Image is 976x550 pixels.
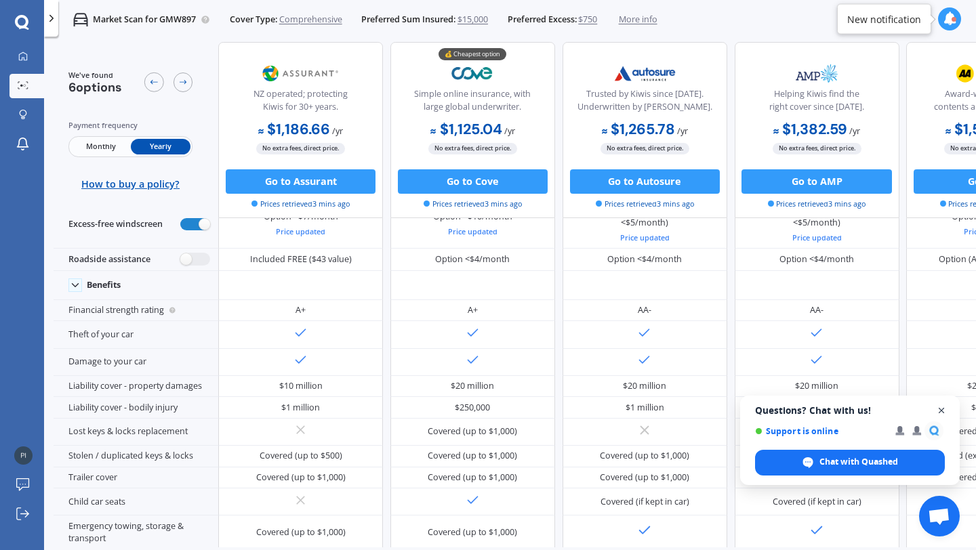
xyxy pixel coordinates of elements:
[600,450,689,462] div: Covered (up to $1,000)
[457,14,488,26] span: $15,000
[332,125,343,137] span: / yr
[777,58,857,88] img: AMP.webp
[607,253,682,266] div: Option <$4/month
[571,205,718,244] div: Repair included (replacement option <$5/month)
[571,232,718,244] div: Price updated
[755,426,886,436] span: Support is online
[424,198,522,209] span: Prices retrieved 3 mins ago
[578,14,597,26] span: $750
[81,178,180,190] span: How to buy a policy?
[428,450,517,462] div: Covered (up to $1,000)
[605,58,685,88] img: Autosure.webp
[600,471,689,484] div: Covered (up to $1,000)
[54,376,218,398] div: Liability cover - property damages
[70,138,130,154] span: Monthly
[677,125,688,137] span: / yr
[68,119,193,131] div: Payment frequency
[847,12,921,26] div: New notification
[54,397,218,419] div: Liability cover - bodily injury
[433,211,512,238] div: Option <$10/month
[455,402,490,414] div: $250,000
[54,446,218,467] div: Stolen / duplicated keys & locks
[919,496,960,536] div: Open chat
[54,515,218,549] div: Emergency towing, storage & transport
[602,120,675,139] b: $1,265.78
[264,211,338,238] div: Option <$7/month
[623,380,666,392] div: $20 million
[256,471,346,484] div: Covered (up to $1,000)
[741,169,891,193] button: Go to AMP
[433,226,512,238] div: Price updated
[755,405,945,416] span: Questions? Chat with us!
[68,69,122,80] span: We've found
[401,87,544,118] div: Simple online insurance, with large global underwriter.
[619,14,657,26] span: More info
[819,456,898,468] span: Chat with Quashed
[230,14,277,26] span: Cover Type:
[638,304,651,316] div: AA-
[810,304,823,316] div: AA-
[296,304,306,316] div: A+
[54,200,218,249] div: Excess-free windscreen
[54,300,218,322] div: Financial strength rating
[68,79,122,96] span: 6 options
[398,169,548,193] button: Go to Cove
[601,496,689,508] div: Covered (if kept in car)
[435,253,510,266] div: Option <$4/month
[773,142,861,154] span: No extra fees, direct price.
[54,349,218,376] div: Damage to your car
[596,198,694,209] span: Prices retrieved 3 mins ago
[439,47,506,60] div: 💰 Cheapest option
[264,226,338,238] div: Price updated
[451,380,494,392] div: $20 million
[432,58,513,88] img: Cove.webp
[430,120,502,139] b: $1,125.04
[131,138,190,154] span: Yearly
[93,14,196,26] p: Market Scan for GMW897
[773,120,847,139] b: $1,382.59
[468,304,478,316] div: A+
[87,280,121,291] div: Benefits
[755,450,945,475] div: Chat with Quashed
[573,87,716,118] div: Trusted by Kiwis since [DATE]. Underwritten by [PERSON_NAME].
[504,125,515,137] span: / yr
[428,425,517,438] div: Covered (up to $1,000)
[54,488,218,515] div: Child car seats
[54,467,218,489] div: Trailer cover
[428,142,517,154] span: No extra fees, direct price.
[229,87,373,118] div: NZ operated; protecting Kiwis for 30+ years.
[226,169,375,193] button: Go to Assurant
[260,450,342,462] div: Covered (up to $500)
[428,526,517,538] div: Covered (up to $1,000)
[508,14,577,26] span: Preferred Excess:
[54,419,218,446] div: Lost keys & locks replacement
[73,12,88,27] img: car.f15378c7a67c060ca3f3.svg
[251,198,350,209] span: Prices retrieved 3 mins ago
[260,58,341,88] img: Assurant.png
[779,253,854,266] div: Option <$4/month
[14,446,33,465] img: f868e3527a28cfdb4a927e77185ac806
[54,321,218,348] div: Theft of your car
[626,402,664,414] div: $1 million
[258,120,330,139] b: $1,186.66
[744,232,890,244] div: Price updated
[601,142,689,154] span: No extra fees, direct price.
[256,142,345,154] span: No extra fees, direct price.
[279,14,342,26] span: Comprehensive
[428,471,517,484] div: Covered (up to $1,000)
[745,87,889,118] div: Helping Kiwis find the right cover since [DATE].
[279,380,323,392] div: $10 million
[570,169,720,193] button: Go to Autosure
[933,402,950,419] span: Close chat
[849,125,860,137] span: / yr
[773,496,861,508] div: Covered (if kept in car)
[361,14,455,26] span: Preferred Sum Insured:
[54,249,218,270] div: Roadside assistance
[744,205,890,244] div: Repair included (replacement option <$5/month)
[256,526,346,538] div: Covered (up to $1,000)
[250,253,352,266] div: Included FREE ($43 value)
[768,198,866,209] span: Prices retrieved 3 mins ago
[281,402,320,414] div: $1 million
[795,380,838,392] div: $20 million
